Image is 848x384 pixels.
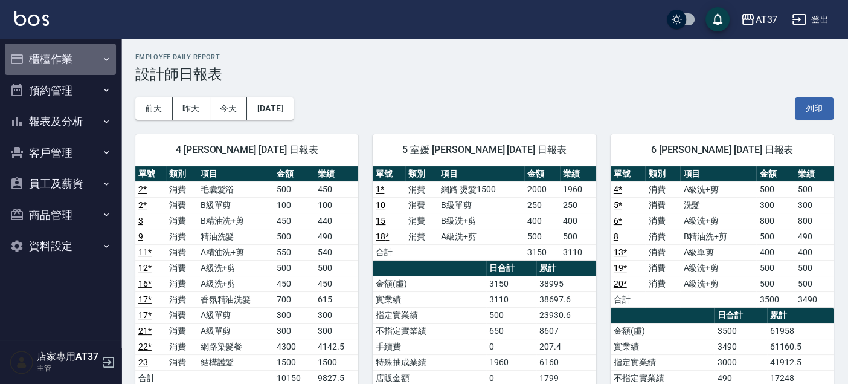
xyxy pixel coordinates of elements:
[611,291,646,307] td: 合計
[714,308,766,324] th: 日合計
[524,166,560,182] th: 金額
[486,354,536,370] td: 1960
[373,166,405,182] th: 單號
[405,213,438,229] td: 消費
[315,260,359,276] td: 500
[198,244,274,260] td: A精油洗+剪
[611,166,646,182] th: 單號
[373,276,486,291] td: 金額(虛)
[438,197,524,213] td: B級單剪
[166,197,197,213] td: 消費
[767,354,834,370] td: 41912.5
[536,339,596,354] td: 207.4
[274,354,314,370] td: 1500
[135,66,834,83] h3: 設計師日報表
[198,307,274,323] td: A級單剪
[274,197,314,213] td: 100
[274,166,314,182] th: 金額
[680,197,756,213] td: 洗髮
[315,197,359,213] td: 100
[387,144,581,156] span: 5 室媛 [PERSON_NAME] [DATE] 日報表
[680,244,756,260] td: A級單剪
[150,144,344,156] span: 4 [PERSON_NAME] [DATE] 日報表
[756,166,795,182] th: 金額
[166,229,197,244] td: 消費
[705,7,730,31] button: save
[767,308,834,324] th: 累計
[5,168,116,200] button: 員工及薪資
[37,363,98,374] p: 主管
[135,97,173,120] button: 前天
[376,216,385,226] a: 15
[166,213,197,229] td: 消費
[5,137,116,169] button: 客戶管理
[405,166,438,182] th: 類別
[438,213,524,229] td: B級洗+剪
[714,339,766,354] td: 3490
[486,307,536,323] td: 500
[560,181,596,197] td: 1960
[625,144,819,156] span: 6 [PERSON_NAME] [DATE] 日報表
[795,97,834,120] button: 列印
[767,323,834,339] td: 61958
[274,229,314,244] td: 500
[274,323,314,339] td: 300
[680,229,756,244] td: B精油洗+剪
[315,181,359,197] td: 450
[315,307,359,323] td: 300
[680,166,756,182] th: 項目
[645,244,680,260] td: 消費
[315,354,359,370] td: 1500
[438,229,524,244] td: A級洗+剪
[14,11,49,26] img: Logo
[536,276,596,291] td: 38995
[198,339,274,354] td: 網路染髮餐
[173,97,210,120] button: 昨天
[645,166,680,182] th: 類別
[373,291,486,307] td: 實業績
[166,354,197,370] td: 消費
[5,106,116,137] button: 報表及分析
[373,244,405,260] td: 合計
[560,213,596,229] td: 400
[680,260,756,276] td: A級洗+剪
[166,307,197,323] td: 消費
[438,181,524,197] td: 網路 燙髮1500
[274,307,314,323] td: 300
[524,244,560,260] td: 3150
[787,8,834,31] button: 登出
[767,339,834,354] td: 61160.5
[486,261,536,276] th: 日合計
[138,357,148,367] a: 23
[198,260,274,276] td: A級洗+剪
[560,197,596,213] td: 250
[373,307,486,323] td: 指定實業績
[373,166,596,261] table: a dense table
[376,200,385,210] a: 10
[795,166,834,182] th: 業績
[560,244,596,260] td: 3110
[795,213,834,229] td: 800
[274,260,314,276] td: 500
[274,244,314,260] td: 550
[645,197,680,213] td: 消費
[5,75,116,106] button: 預約管理
[486,291,536,307] td: 3110
[486,276,536,291] td: 3150
[795,197,834,213] td: 300
[560,166,596,182] th: 業績
[166,276,197,291] td: 消費
[315,229,359,244] td: 490
[274,339,314,354] td: 4300
[438,166,524,182] th: 項目
[166,166,197,182] th: 類別
[166,244,197,260] td: 消費
[645,229,680,244] td: 消費
[795,276,834,291] td: 500
[166,323,197,339] td: 消費
[373,323,486,339] td: 不指定實業績
[274,291,314,307] td: 700
[274,181,314,197] td: 500
[5,230,116,262] button: 資料設定
[166,291,197,307] td: 消費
